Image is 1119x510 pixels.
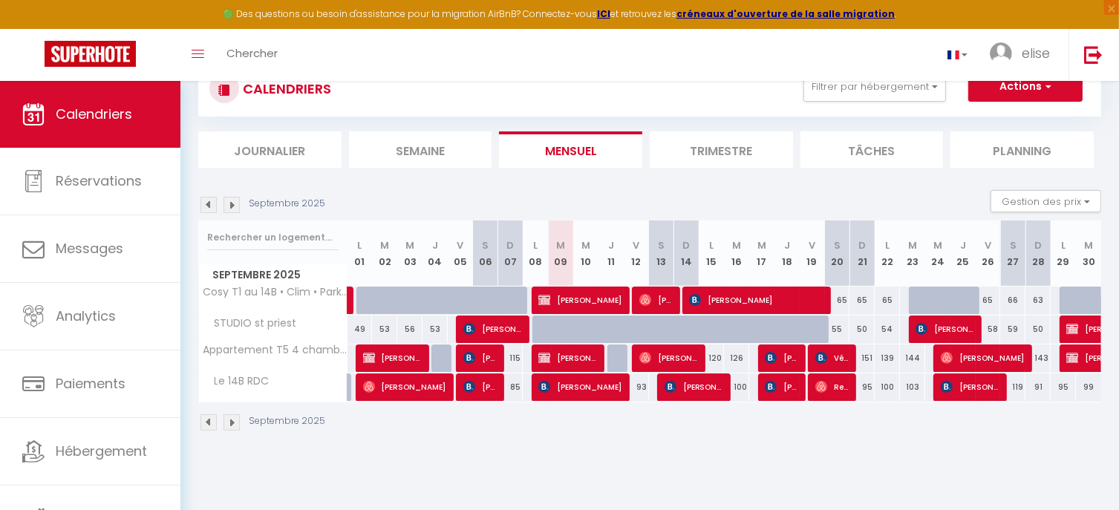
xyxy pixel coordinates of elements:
[215,29,289,81] a: Chercher
[249,414,325,428] p: Septembre 2025
[815,344,849,372] span: Véronique TRABAC
[908,238,917,252] abbr: M
[825,287,850,314] div: 65
[405,238,414,252] abbr: M
[950,131,1094,168] li: Planning
[448,220,473,287] th: 05
[533,238,538,252] abbr: L
[968,72,1083,102] button: Actions
[990,42,1012,65] img: ...
[709,238,714,252] abbr: L
[639,344,698,372] span: [PERSON_NAME]
[348,316,373,343] div: 49
[498,220,523,287] th: 07
[201,344,350,356] span: Appartement T5 4 chambres avec 4 douches et jardin
[56,442,147,460] span: Hébergement
[573,220,598,287] th: 10
[548,220,573,287] th: 09
[803,72,946,102] button: Filtrer par hébergement
[207,224,339,251] input: Rechercher un logement...
[885,238,890,252] abbr: L
[397,220,423,287] th: 03
[834,238,841,252] abbr: S
[463,373,497,401] span: [PERSON_NAME]
[900,220,925,287] th: 23
[900,344,925,372] div: 144
[556,238,565,252] abbr: M
[249,197,325,211] p: Septembre 2025
[875,316,900,343] div: 54
[765,373,798,401] span: [PERSON_NAME]
[363,373,447,401] span: [PERSON_NAME]
[757,238,766,252] abbr: M
[699,344,724,372] div: 120
[1084,45,1103,64] img: logout
[825,220,850,287] th: 20
[689,286,823,314] span: [PERSON_NAME]
[1000,373,1025,401] div: 119
[56,171,142,190] span: Réservations
[916,315,974,343] span: [PERSON_NAME]
[538,286,622,314] span: [PERSON_NAME]
[724,220,749,287] th: 16
[658,238,665,252] abbr: S
[976,287,1001,314] div: 65
[349,131,492,168] li: Semaine
[1025,287,1051,314] div: 63
[875,373,900,401] div: 100
[199,264,347,286] span: Septembre 2025
[198,131,342,168] li: Journalier
[900,373,925,401] div: 103
[639,286,673,314] span: [PERSON_NAME]
[941,373,999,401] span: [PERSON_NAME]
[633,238,639,252] abbr: V
[650,131,793,168] li: Trimestre
[1025,220,1051,287] th: 28
[363,344,422,372] span: [PERSON_NAME]
[825,316,850,343] div: 55
[457,238,463,252] abbr: V
[56,239,123,258] span: Messages
[800,220,825,287] th: 19
[1022,44,1050,62] span: elise
[226,45,278,61] span: Chercher
[774,220,800,287] th: 18
[875,344,900,372] div: 139
[538,344,597,372] span: [PERSON_NAME]
[976,220,1001,287] th: 26
[463,344,497,372] span: [PERSON_NAME]
[991,190,1101,212] button: Gestion des prix
[732,238,741,252] abbr: M
[960,238,966,252] abbr: J
[1010,238,1017,252] abbr: S
[858,238,866,252] abbr: D
[423,316,448,343] div: 53
[538,373,622,401] span: [PERSON_NAME]
[597,7,610,20] a: ICI
[784,238,790,252] abbr: J
[1051,373,1076,401] div: 95
[724,373,749,401] div: 100
[815,373,849,401] span: Reda El Mouhib
[380,238,389,252] abbr: M
[1076,220,1101,287] th: 30
[397,316,423,343] div: 56
[201,373,273,390] span: Le 14B RDC
[676,7,895,20] a: créneaux d'ouverture de la salle migration
[608,238,614,252] abbr: J
[1025,344,1051,372] div: 143
[665,373,723,401] span: [PERSON_NAME]
[800,131,944,168] li: Tâches
[1084,238,1093,252] abbr: M
[950,220,976,287] th: 25
[1034,238,1042,252] abbr: D
[201,316,301,332] span: STUDIO st priest
[1025,373,1051,401] div: 91
[498,373,523,401] div: 85
[239,72,331,105] h3: CALENDRIERS
[56,307,116,325] span: Analytics
[598,220,624,287] th: 11
[201,287,350,298] span: Cosy T1 au 14B • Clim • Parking
[1076,373,1101,401] div: 99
